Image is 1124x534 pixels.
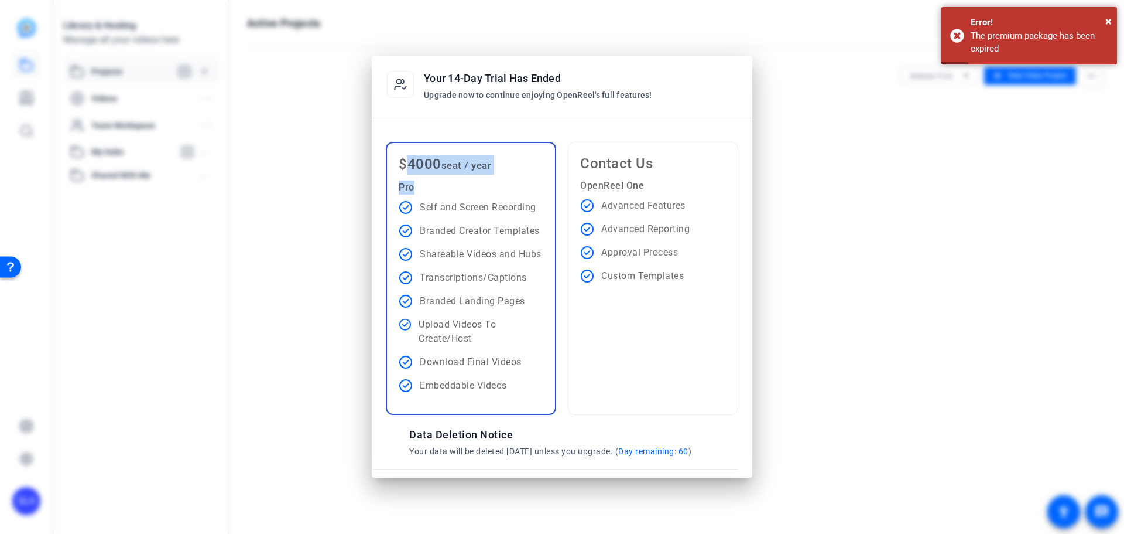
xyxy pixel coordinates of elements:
p: Your data will be deleted [DATE] unless you upgrade. ( ) [409,445,715,457]
p: Shareable Videos and Hubs [420,247,542,261]
h2: Your 14-Day Trial Has Ended [424,70,561,87]
span: Day remaining: 60 [618,447,688,456]
h2: Data Deletion Notice [409,427,715,443]
p: Download Final Videos [420,355,522,369]
p: Branded Creator Templates [420,224,540,238]
span: $4000 [399,156,441,172]
p: Advanced Features [601,199,686,213]
p: Advanced Reporting [601,222,690,236]
div: The premium package has been expired [971,29,1108,56]
p: OpenReel One [580,179,653,193]
p: Pro [399,181,491,195]
p: Embeddable Videos [420,379,507,393]
p: Upgrade now to continue enjoying OpenReel's full features! [424,89,652,101]
span: seat / year [441,159,492,171]
p: Upload Videos To Create/Host [419,318,543,346]
p: Approval Process [601,246,678,260]
span: Contact Us [580,155,653,172]
p: Custom Templates [601,269,684,283]
p: Self and Screen Recording [420,200,536,215]
div: Error! [971,16,1108,29]
span: × [1105,14,1112,28]
p: Branded Landing Pages [420,294,525,308]
p: Transcriptions/Captions [420,271,527,285]
button: Close [1105,12,1112,30]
